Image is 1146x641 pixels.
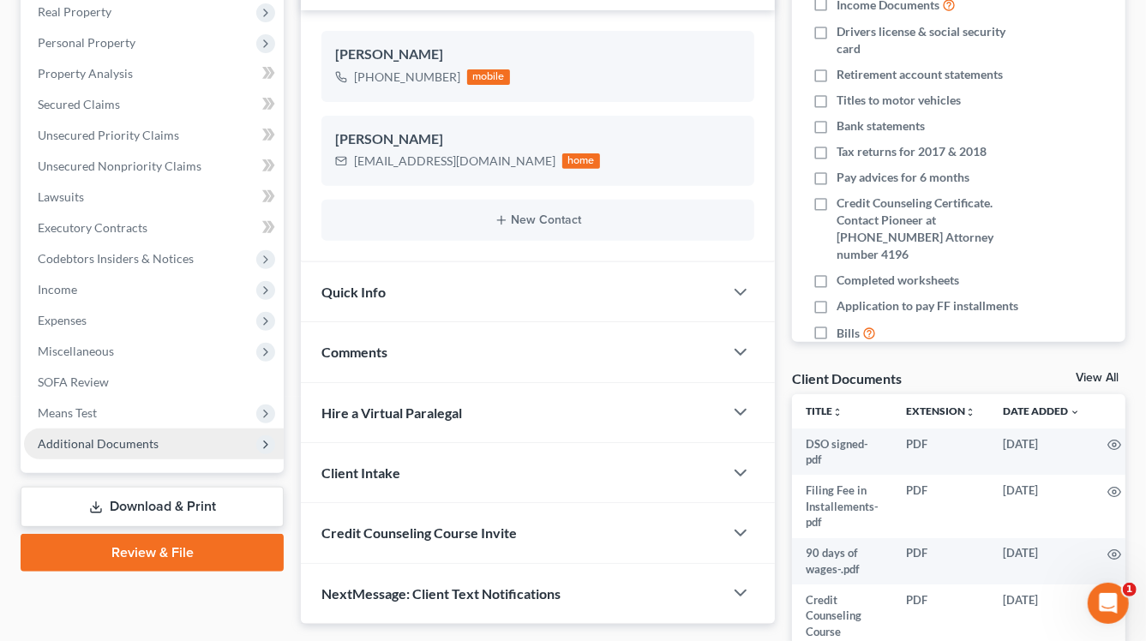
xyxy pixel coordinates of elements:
a: Lawsuits [24,182,284,213]
span: Tax returns for 2017 & 2018 [837,143,987,160]
div: [PERSON_NAME] [335,45,741,65]
a: Property Analysis [24,58,284,89]
span: SOFA Review [38,374,109,389]
td: [DATE] [989,475,1094,537]
span: Expenses [38,313,87,327]
td: [DATE] [989,538,1094,585]
span: Additional Documents [38,436,159,451]
span: Income [38,282,77,297]
span: Property Analysis [38,66,133,81]
span: Comments [321,344,387,360]
span: Secured Claims [38,97,120,111]
div: mobile [467,69,510,85]
span: Bills [837,325,860,342]
span: Pay advices for 6 months [837,169,969,186]
td: DSO signed-pdf [792,428,892,476]
div: [PERSON_NAME] [335,129,741,150]
span: Executory Contracts [38,220,147,235]
span: Titles to motor vehicles [837,92,961,109]
span: Client Intake [321,464,400,481]
span: Unsecured Nonpriority Claims [38,159,201,173]
a: Extensionunfold_more [906,404,975,417]
div: [PHONE_NUMBER] [354,69,460,86]
span: Credit Counseling Course Invite [321,524,517,541]
td: 90 days of wages-.pdf [792,538,892,585]
div: [EMAIL_ADDRESS][DOMAIN_NAME] [354,153,555,170]
button: New Contact [335,213,741,227]
div: Client Documents [792,369,902,387]
td: Filing Fee in Installements-pdf [792,475,892,537]
span: Lawsuits [38,189,84,204]
a: Secured Claims [24,89,284,120]
span: Personal Property [38,35,135,50]
span: Hire a Virtual Paralegal [321,404,462,421]
span: Drivers license & social security card [837,23,1028,57]
i: unfold_more [965,407,975,417]
a: Titleunfold_more [806,404,843,417]
span: Credit Counseling Certificate. Contact Pioneer at [PHONE_NUMBER] Attorney number 4196 [837,195,1028,263]
span: Bank statements [837,117,925,135]
a: SOFA Review [24,367,284,398]
a: Review & File [21,534,284,572]
a: View All [1076,372,1119,384]
i: unfold_more [832,407,843,417]
span: Means Test [38,405,97,420]
span: NextMessage: Client Text Notifications [321,585,561,602]
span: Unsecured Priority Claims [38,128,179,142]
td: PDF [892,428,989,476]
span: Completed worksheets [837,272,959,289]
div: home [562,153,600,169]
a: Executory Contracts [24,213,284,243]
td: PDF [892,538,989,585]
a: Date Added expand_more [1003,404,1080,417]
span: Miscellaneous [38,344,114,358]
span: Real Property [38,4,111,19]
span: Quick Info [321,284,386,300]
span: Retirement account statements [837,66,1003,83]
iframe: Intercom live chat [1088,583,1129,624]
a: Download & Print [21,487,284,527]
a: Unsecured Nonpriority Claims [24,151,284,182]
span: Application to pay FF installments [837,297,1018,315]
i: expand_more [1070,407,1080,417]
span: Codebtors Insiders & Notices [38,251,194,266]
span: 1 [1123,583,1137,596]
td: [DATE] [989,428,1094,476]
td: PDF [892,475,989,537]
a: Unsecured Priority Claims [24,120,284,151]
